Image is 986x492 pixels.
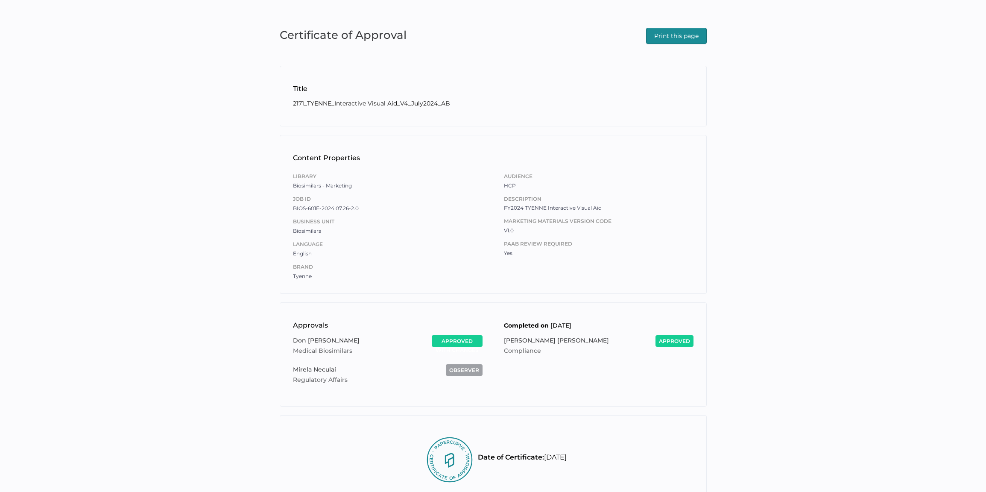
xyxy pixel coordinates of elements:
span: HCP [504,182,516,189]
p: [DATE] [478,435,567,479]
span: Compliance [504,347,543,354]
h1: Title [293,84,693,94]
span: Yes [504,250,512,256]
span: [PERSON_NAME] [PERSON_NAME] [504,337,609,344]
span: Print this page [654,28,699,44]
span: BIOS-601E-2024.07.26-2.0 [293,205,359,211]
button: Print this page [646,28,707,44]
span: Biosimilars [293,228,321,234]
img: papercurve-approval-seal.0bc95695.svg [420,428,478,486]
span: Mirela Neculai [293,366,336,373]
span: Date of Certificate: [478,453,544,461]
span: Description [504,194,693,204]
span: FY2024 TYENNE Interactive Visual Aid [504,204,693,212]
span: approved [659,338,690,344]
span: Language [293,240,483,249]
b: Completed on [504,322,549,329]
h2: 2171_TYENNE_Interactive Visual Aid_V4_July2024_AB [293,99,693,108]
span: Certificate of Approval [280,26,407,44]
h1: Approvals [293,320,493,331]
span: Audience [504,172,693,181]
span: Don [PERSON_NAME] [293,337,360,344]
span: PAAB Review Required [504,239,693,249]
span: Biosimilars - Marketing [293,182,352,189]
span: Brand [293,262,483,272]
span: Library [293,172,483,181]
span: V1.0 [504,227,514,234]
span: Business Unit [293,217,483,226]
h1: Content Properties [293,153,693,163]
span: approved with changes [436,338,479,353]
span: Regulatory Affairs [293,376,349,384]
span: Marketing Materials Version Code [504,217,693,226]
span: Tyenne [293,273,312,279]
span: Job ID [293,194,483,204]
span: English [293,250,312,257]
h2: [DATE] [504,321,693,330]
span: Medical Biosimilars [293,347,354,354]
span: observer [449,367,479,373]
